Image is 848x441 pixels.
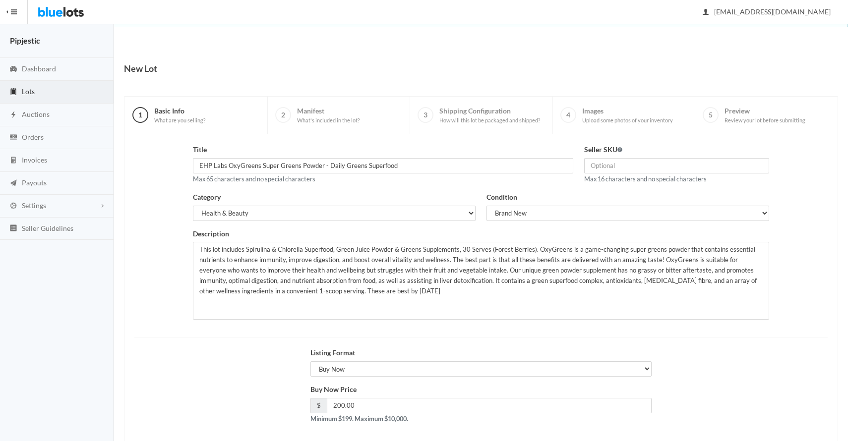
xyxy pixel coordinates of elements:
[8,133,18,143] ion-icon: cash
[10,36,40,45] strong: Pipjestic
[193,192,221,203] label: Category
[584,175,707,183] small: Max 16 characters and no special characters
[8,88,18,97] ion-icon: clipboard
[582,107,673,124] span: Images
[193,144,207,156] label: Title
[703,7,831,16] span: [EMAIL_ADDRESS][DOMAIN_NAME]
[584,144,622,156] label: Seller SKU
[8,65,18,74] ion-icon: speedometer
[725,117,805,124] span: Review your lot before submitting
[154,117,205,124] span: What are you selling?
[560,107,576,123] span: 4
[8,156,18,165] ion-icon: calculator
[22,156,47,164] span: Invoices
[310,415,408,423] strong: Minimum $199. Maximum $10,000.
[275,107,291,123] span: 2
[486,192,517,203] label: Condition
[701,8,711,17] ion-icon: person
[154,107,205,124] span: Basic Info
[132,107,148,123] span: 1
[193,228,229,240] label: Description
[297,117,360,124] span: What's included in the lot?
[703,107,719,123] span: 5
[8,202,18,211] ion-icon: cog
[725,107,805,124] span: Preview
[327,398,652,413] input: 0
[310,347,355,359] label: Listing Format
[439,107,540,124] span: Shipping Configuration
[310,384,357,395] label: Buy Now Price
[310,398,327,413] span: $
[439,117,540,124] span: How will this lot be packaged and shipped?
[22,110,50,118] span: Auctions
[22,178,47,187] span: Payouts
[297,107,360,124] span: Manifest
[8,179,18,188] ion-icon: paper plane
[418,107,433,123] span: 3
[22,133,44,141] span: Orders
[22,64,56,73] span: Dashboard
[193,158,573,173] input: e.g. North Face, Polarmax and More Women's Winter Apparel
[8,110,18,120] ion-icon: flash
[584,158,769,173] input: Optional
[193,175,315,183] small: Max 65 characters and no special characters
[193,242,769,320] textarea: This lot includes Spirulina & Chlorella Superfood, Green Juice Powder & Greens Supplements, 30 Se...
[582,117,673,124] span: Upload some photos of your inventory
[22,224,73,232] span: Seller Guidelines
[8,224,18,233] ion-icon: list box
[22,201,46,210] span: Settings
[22,87,35,96] span: Lots
[124,61,157,76] h1: New Lot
